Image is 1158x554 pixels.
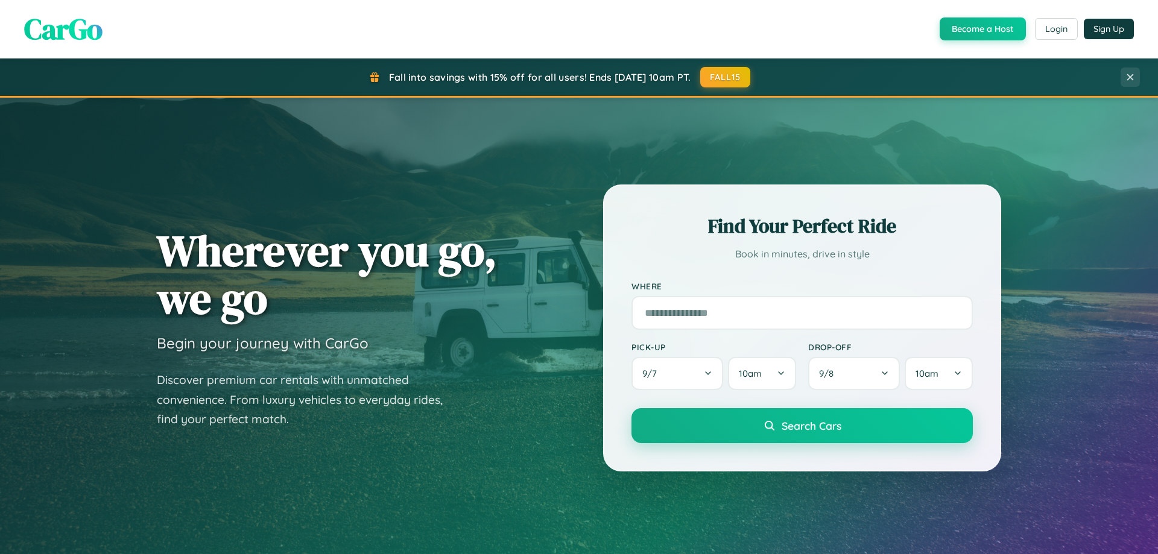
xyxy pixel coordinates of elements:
[157,370,458,429] p: Discover premium car rentals with unmatched convenience. From luxury vehicles to everyday rides, ...
[24,9,103,49] span: CarGo
[631,342,796,352] label: Pick-up
[1084,19,1134,39] button: Sign Up
[389,71,691,83] span: Fall into savings with 15% off for all users! Ends [DATE] 10am PT.
[631,357,723,390] button: 9/7
[1035,18,1078,40] button: Login
[940,17,1026,40] button: Become a Host
[739,368,762,379] span: 10am
[782,419,841,432] span: Search Cars
[631,408,973,443] button: Search Cars
[631,213,973,239] h2: Find Your Perfect Ride
[808,357,900,390] button: 9/8
[642,368,663,379] span: 9 / 7
[916,368,938,379] span: 10am
[631,245,973,263] p: Book in minutes, drive in style
[157,334,369,352] h3: Begin your journey with CarGo
[700,67,751,87] button: FALL15
[808,342,973,352] label: Drop-off
[157,227,497,322] h1: Wherever you go, we go
[631,281,973,291] label: Where
[728,357,796,390] button: 10am
[819,368,840,379] span: 9 / 8
[905,357,973,390] button: 10am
